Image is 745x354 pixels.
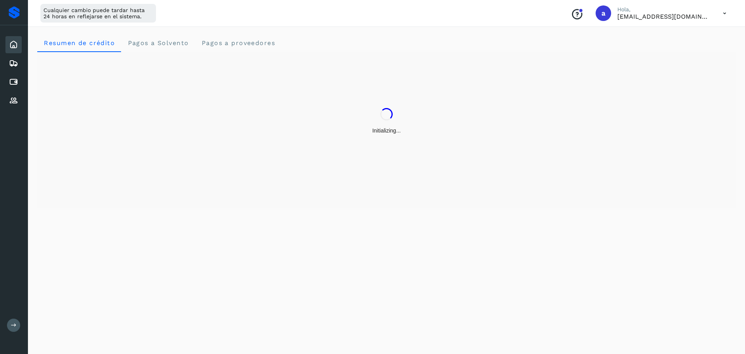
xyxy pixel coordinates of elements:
[127,39,189,47] span: Pagos a Solvento
[617,6,710,13] p: Hola,
[5,73,22,91] div: Cuentas por pagar
[5,55,22,72] div: Embarques
[40,4,156,23] div: Cualquier cambio puede tardar hasta 24 horas en reflejarse en el sistema.
[5,36,22,53] div: Inicio
[43,39,115,47] span: Resumen de crédito
[201,39,275,47] span: Pagos a proveedores
[617,13,710,20] p: administracion@aplogistica.com
[5,92,22,109] div: Proveedores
